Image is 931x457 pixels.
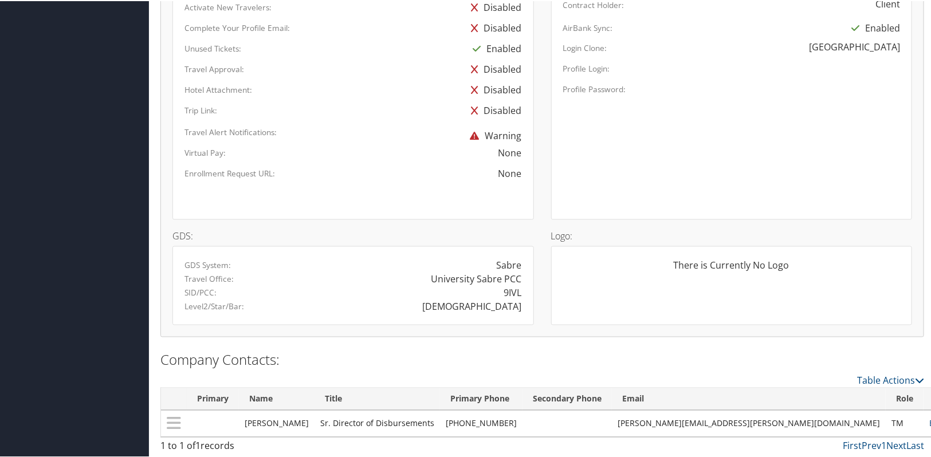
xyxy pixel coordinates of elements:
[315,409,440,436] td: Sr. Director of Disbursements
[239,387,315,409] th: Name
[184,1,272,12] label: Activate New Travelers:
[423,298,522,312] div: [DEMOGRAPHIC_DATA]
[239,409,315,436] td: [PERSON_NAME]
[809,39,900,53] div: [GEOGRAPHIC_DATA]
[886,409,924,436] td: TM
[195,439,201,451] span: 1
[468,37,522,58] div: Enabled
[184,146,226,157] label: Virtual Pay:
[184,42,241,53] label: Unused Tickets:
[551,230,913,239] h4: Logo:
[497,257,522,271] div: Sabre
[466,17,522,37] div: Disabled
[563,21,613,33] label: AirBank Sync:
[184,167,275,178] label: Enrollment Request URL:
[466,99,522,120] div: Disabled
[184,258,231,270] label: GDS System:
[160,349,924,369] h2: Company Contacts:
[440,387,523,409] th: Primary Phone
[498,145,522,159] div: None
[466,58,522,78] div: Disabled
[886,439,906,451] a: Next
[184,272,234,283] label: Travel Office:
[184,21,290,33] label: Complete Your Profile Email:
[563,82,626,94] label: Profile Password:
[843,439,862,451] a: First
[563,257,901,280] div: There is Currently No Logo
[465,128,522,141] span: Warning
[906,439,924,451] a: Last
[523,387,612,409] th: Secondary Phone
[184,104,217,115] label: Trip Link:
[563,62,610,73] label: Profile Login:
[431,271,522,285] div: University Sabre PCC
[612,409,886,436] td: [PERSON_NAME][EMAIL_ADDRESS][PERSON_NAME][DOMAIN_NAME]
[504,285,522,298] div: 9IVL
[184,286,217,297] label: SID/PCC:
[332,166,522,179] div: None
[184,300,244,311] label: Level2/Star/Bar:
[315,387,440,409] th: Title
[857,373,924,386] a: Table Actions
[862,439,881,451] a: Prev
[563,41,607,53] label: Login Clone:
[172,230,534,239] h4: GDS:
[184,62,244,74] label: Travel Approval:
[184,125,277,137] label: Travel Alert Notifications:
[184,83,252,94] label: Hotel Attachment:
[187,387,239,409] th: Primary
[881,439,886,451] a: 1
[612,387,886,409] th: Email
[466,78,522,99] div: Disabled
[846,17,900,37] div: Enabled
[886,387,924,409] th: Role
[440,409,523,436] td: [PHONE_NUMBER]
